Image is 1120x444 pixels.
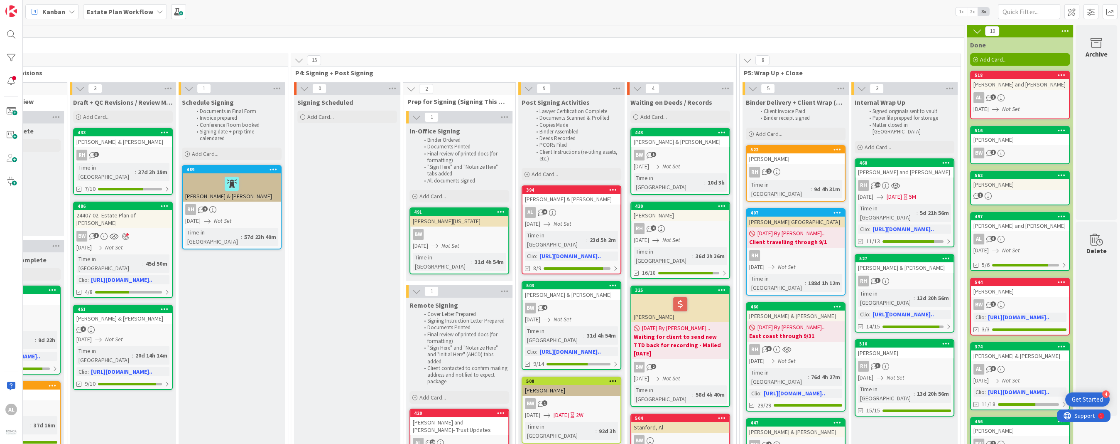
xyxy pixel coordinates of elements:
[76,346,132,365] div: Time in [GEOGRAPHIC_DATA]
[631,286,729,322] div: 325[PERSON_NAME]
[766,168,772,174] span: 1
[76,243,92,252] span: [DATE]
[74,202,172,228] div: 48624407-02- Estate Plan of [PERSON_NAME]
[859,341,953,347] div: 510
[855,339,954,417] a: 510[PERSON_NAME]RH[DATE]Not SetTime in [GEOGRAPHIC_DATA]:13d 20h 56m15/15
[971,279,1069,286] div: 544
[971,350,1069,361] div: [PERSON_NAME] & [PERSON_NAME]
[869,310,870,319] span: :
[973,313,985,322] div: Clio
[583,331,585,340] span: :
[522,377,621,444] a: 500[PERSON_NAME]BW[DATE][DATE]2WTime in [GEOGRAPHIC_DATA]:92d 3h
[142,259,144,268] span: :
[872,311,934,318] a: [URL][DOMAIN_NAME]..
[971,134,1069,145] div: [PERSON_NAME]
[914,294,915,303] span: :
[869,224,870,234] span: :
[634,173,704,192] div: Time in [GEOGRAPHIC_DATA]
[542,209,547,215] span: 8
[36,335,57,345] div: 9d 22h
[975,173,1069,178] div: 562
[971,279,1069,297] div: 544[PERSON_NAME]
[74,306,172,324] div: 451[PERSON_NAME] & [PERSON_NAME]
[554,316,571,323] i: Not Set
[91,276,152,284] a: [URL][DOMAIN_NAME]..
[971,364,1069,375] div: AL
[635,287,729,293] div: 325
[811,185,812,194] span: :
[859,160,953,166] div: 468
[185,204,196,215] div: RH
[855,348,953,358] div: [PERSON_NAME]
[855,255,953,262] div: 527
[662,236,680,244] i: Not Set
[1002,247,1020,254] i: Not Set
[875,182,880,187] span: 11
[747,146,845,153] div: 522
[76,163,135,181] div: Time in [GEOGRAPHIC_DATA]
[982,325,990,334] span: 3/3
[91,368,152,375] a: [URL][DOMAIN_NAME]..
[746,145,846,202] a: 522[PERSON_NAME]RHTime in [GEOGRAPHIC_DATA]:9d 4h 31m
[747,209,845,227] div: 407[PERSON_NAME][GEOGRAPHIC_DATA]
[185,217,201,225] span: [DATE]
[183,166,281,173] div: 489
[971,343,1069,350] div: 374
[74,313,172,324] div: [PERSON_NAME] & [PERSON_NAME]
[990,301,996,307] span: 2
[858,192,873,201] span: [DATE]
[93,152,99,157] span: 3
[651,152,656,157] span: 5
[747,153,845,164] div: [PERSON_NAME]
[778,263,796,271] i: Not Set
[812,185,842,194] div: 9d 4h 31m
[525,326,583,345] div: Time in [GEOGRAPHIC_DATA]
[183,166,281,202] div: 489[PERSON_NAME] & [PERSON_NAME]
[970,212,1070,271] a: 497[PERSON_NAME] and [PERSON_NAME]AL[DATE]Not Set5/6
[918,208,951,217] div: 5d 21h 56m
[185,228,241,246] div: Time in [GEOGRAPHIC_DATA]
[855,262,953,273] div: [PERSON_NAME] & [PERSON_NAME]
[971,220,1069,231] div: [PERSON_NAME] and [PERSON_NAME]
[855,159,953,167] div: 468
[554,220,571,227] i: Not Set
[76,275,88,284] div: Clio
[640,113,667,121] span: Add Card...
[522,281,621,370] a: 503[PERSON_NAME] & [PERSON_NAME]BW[DATE]Not SetTime in [GEOGRAPHIC_DATA]:31d 4h 54mClio:[URL][DOM...
[973,105,989,113] span: [DATE]
[971,72,1069,90] div: 518[PERSON_NAME] and [PERSON_NAME]
[78,306,172,312] div: 451
[858,310,869,319] div: Clio
[525,252,536,261] div: Clio
[410,229,508,240] div: BW
[471,257,473,266] span: :
[133,351,169,360] div: 20d 14h 14m
[982,261,990,269] span: 5/6
[74,136,172,147] div: [PERSON_NAME] & [PERSON_NAME]
[749,368,808,386] div: Time in [GEOGRAPHIC_DATA]
[105,335,123,343] i: Not Set
[413,229,424,240] div: BW
[855,340,953,348] div: 510
[76,367,88,376] div: Clio
[634,362,645,372] div: BW
[757,229,826,238] span: [DATE] By [PERSON_NAME]...
[651,364,656,369] span: 2
[473,257,506,266] div: 31d 4h 54m
[533,360,544,368] span: 9/14
[634,223,645,234] div: RH
[808,372,809,382] span: :
[858,180,869,191] div: RH
[973,92,984,103] div: AL
[522,207,620,218] div: AL
[971,148,1069,158] div: BW
[975,72,1069,78] div: 518
[192,150,218,158] span: Add Card...
[635,203,729,209] div: 430
[588,235,618,244] div: 23d 5h 2m
[757,323,826,332] span: [DATE] By [PERSON_NAME]...
[747,303,845,321] div: 460[PERSON_NAME] & [PERSON_NAME]
[76,335,92,344] span: [DATE]
[747,344,845,355] div: RH
[533,264,541,273] span: 8/9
